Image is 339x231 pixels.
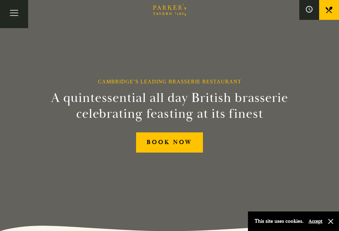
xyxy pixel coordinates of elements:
[309,218,322,224] button: Accept
[136,132,203,153] a: BOOK NOW
[98,78,241,85] h1: Cambridge’s Leading Brasserie Restaurant
[255,216,304,226] p: This site uses cookies.
[45,90,294,122] h2: A quintessential all day British brasserie celebrating feasting at its finest
[327,218,334,225] button: Close and accept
